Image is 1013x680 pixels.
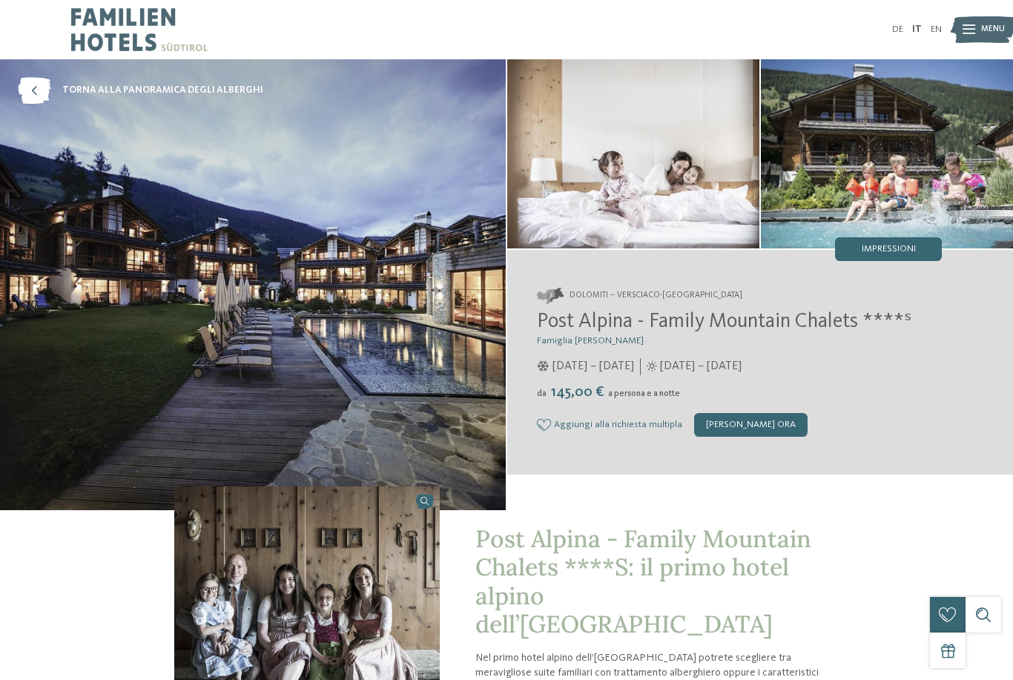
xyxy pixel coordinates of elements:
[548,385,607,400] span: 145,00 €
[537,311,911,332] span: Post Alpina - Family Mountain Chalets ****ˢ
[981,24,1005,36] span: Menu
[475,524,811,639] span: Post Alpina - Family Mountain Chalets ****S: il primo hotel alpino dell’[GEOGRAPHIC_DATA]
[862,245,916,254] span: Impressioni
[62,84,263,97] span: torna alla panoramica degli alberghi
[554,420,682,430] span: Aggiungi alla richiesta multipla
[892,24,903,34] a: DE
[537,361,550,372] i: Orari d'apertura inverno
[18,77,263,104] a: torna alla panoramica degli alberghi
[694,413,808,437] div: [PERSON_NAME] ora
[552,358,634,374] span: [DATE] – [DATE]
[608,389,680,398] span: a persona e a notte
[761,59,1013,248] img: Il family hotel a San Candido dal fascino alpino
[647,361,657,372] i: Orari d'apertura estate
[660,358,742,374] span: [DATE] – [DATE]
[570,290,742,302] span: Dolomiti – Versciaco-[GEOGRAPHIC_DATA]
[537,336,644,346] span: Famiglia [PERSON_NAME]
[507,59,759,248] img: Il family hotel a San Candido dal fascino alpino
[912,24,922,34] a: IT
[931,24,942,34] a: EN
[537,389,547,398] span: da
